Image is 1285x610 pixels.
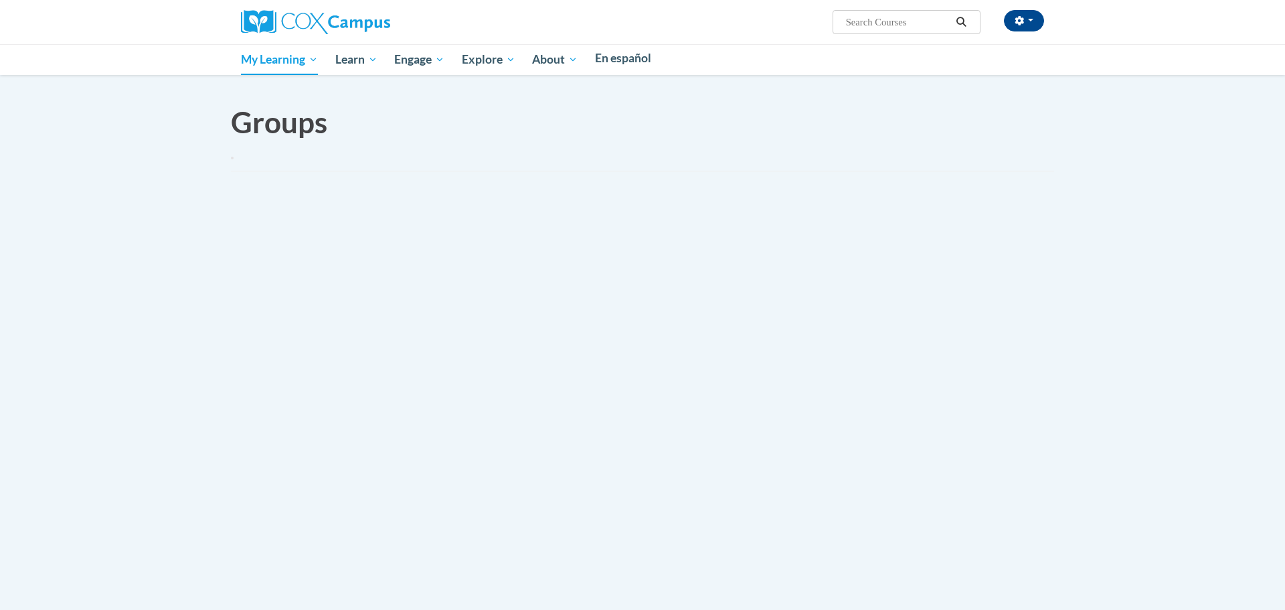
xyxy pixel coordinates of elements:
[327,44,386,75] a: Learn
[385,44,453,75] a: Engage
[453,44,524,75] a: Explore
[462,52,515,68] span: Explore
[845,14,952,30] input: Search Courses
[231,104,327,139] span: Groups
[952,14,972,30] button: Search
[532,52,578,68] span: About
[241,52,318,68] span: My Learning
[595,51,651,65] span: En español
[241,10,390,34] img: Cox Campus
[956,17,968,27] i: 
[1004,10,1044,31] button: Account Settings
[335,52,377,68] span: Learn
[586,44,660,72] a: En español
[232,44,327,75] a: My Learning
[221,44,1064,75] div: Main menu
[394,52,444,68] span: Engage
[524,44,587,75] a: About
[241,15,390,27] a: Cox Campus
